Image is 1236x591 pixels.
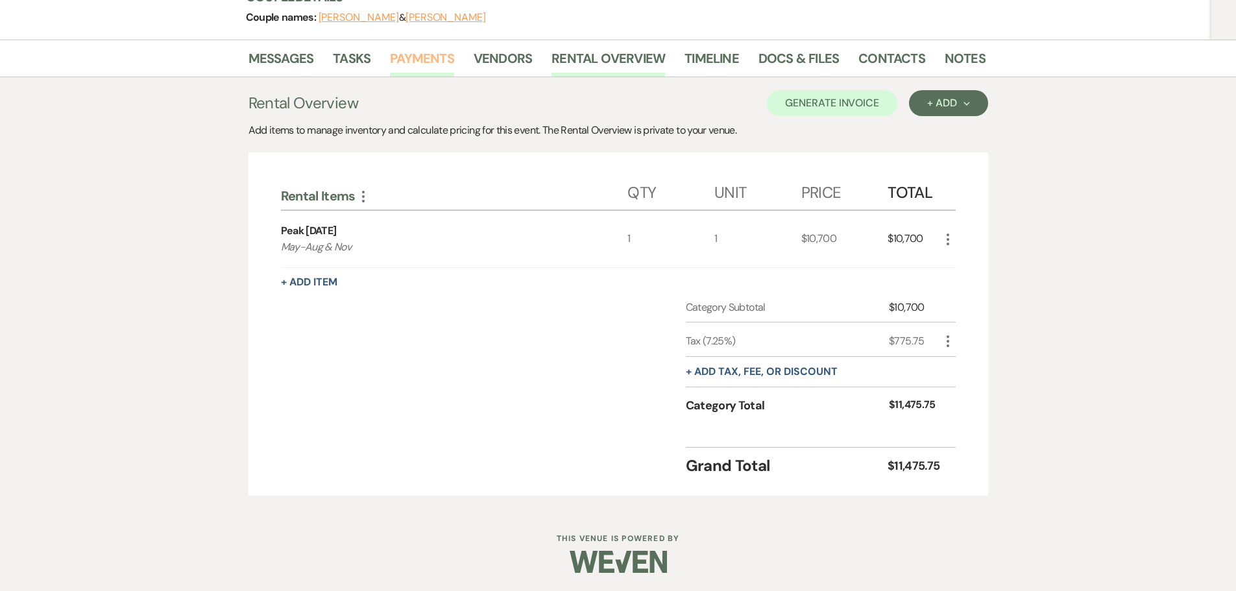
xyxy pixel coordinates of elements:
div: Rental Items [281,187,628,204]
div: 1 [714,211,801,268]
div: Add items to manage inventory and calculate pricing for this event. The Rental Overview is privat... [248,123,988,138]
button: [PERSON_NAME] [319,12,399,23]
div: Tax (7.25%) [686,333,890,349]
a: Vendors [474,48,532,77]
img: Weven Logo [570,539,667,585]
div: $775.75 [889,333,939,349]
div: $11,475.75 [888,457,940,475]
a: Tasks [333,48,370,77]
a: Docs & Files [758,48,839,77]
a: Payments [390,48,454,77]
div: Unit [714,171,801,210]
a: Timeline [685,48,739,77]
button: + Add [909,90,988,116]
div: + Add [927,98,969,108]
div: Category Subtotal [686,300,890,315]
div: $10,700 [801,211,888,268]
div: Category Total [686,397,890,415]
div: 1 [627,211,714,268]
div: $10,700 [888,211,939,268]
div: Peak [DATE] [281,223,337,239]
div: $10,700 [889,300,939,315]
div: Total [888,171,939,210]
div: $11,475.75 [889,397,939,415]
a: Notes [945,48,986,77]
a: Contacts [858,48,925,77]
span: Couple names: [246,10,319,24]
p: May-Aug & Nov [281,239,593,256]
div: Grand Total [686,454,888,477]
span: & [319,11,486,24]
a: Rental Overview [551,48,665,77]
button: Generate Invoice [767,90,897,116]
div: Qty [627,171,714,210]
button: + Add tax, fee, or discount [686,367,838,377]
div: Price [801,171,888,210]
a: Messages [248,48,314,77]
h3: Rental Overview [248,91,358,115]
button: + Add Item [281,277,337,287]
button: [PERSON_NAME] [406,12,486,23]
